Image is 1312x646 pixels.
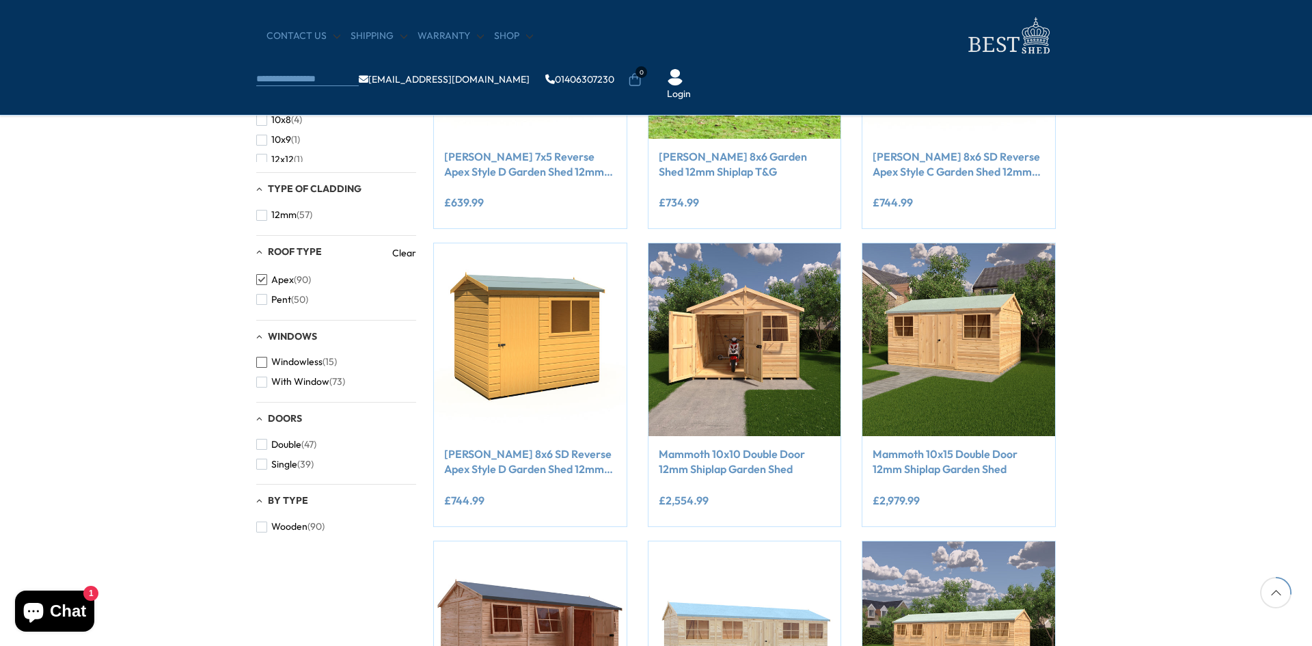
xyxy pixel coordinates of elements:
[960,14,1056,58] img: logo
[271,521,307,533] span: Wooden
[297,459,314,470] span: (39)
[418,29,484,43] a: Warranty
[256,205,312,225] button: 12mm
[291,294,308,306] span: (50)
[294,154,303,165] span: (1)
[873,495,920,506] ins: £2,979.99
[271,294,291,306] span: Pent
[294,274,311,286] span: (90)
[256,517,325,537] button: Wooden
[545,75,614,84] a: 01406307230
[444,149,616,180] a: [PERSON_NAME] 7x5 Reverse Apex Style D Garden Shed 12mm Shiplap T&G
[659,149,831,180] a: [PERSON_NAME] 8x6 Garden Shed 12mm Shiplap T&G
[359,75,530,84] a: [EMAIL_ADDRESS][DOMAIN_NAME]
[291,114,302,126] span: (4)
[351,29,407,43] a: Shipping
[323,356,337,368] span: (15)
[268,494,308,507] span: By Type
[392,246,416,260] a: Clear
[256,110,302,130] button: 10x8
[271,459,297,470] span: Single
[301,439,316,450] span: (47)
[256,150,303,170] button: 12x12
[444,495,484,506] ins: £744.99
[271,209,297,221] span: 12mm
[291,134,300,146] span: (1)
[256,290,308,310] button: Pent
[271,439,301,450] span: Double
[271,134,291,146] span: 10x9
[635,66,647,78] span: 0
[266,29,340,43] a: CONTACT US
[667,88,691,101] a: Login
[268,412,302,425] span: Doors
[256,435,316,455] button: Double
[659,495,709,506] ins: £2,554.99
[271,376,329,388] span: With Window
[268,183,361,195] span: Type of Cladding
[659,197,699,208] ins: £734.99
[444,197,484,208] ins: £639.99
[628,73,642,87] a: 0
[256,455,314,474] button: Single
[268,245,322,258] span: Roof Type
[667,69,683,85] img: User Icon
[873,446,1045,477] a: Mammoth 10x15 Double Door 12mm Shiplap Garden Shed
[256,372,345,392] button: With Window
[271,274,294,286] span: Apex
[256,130,300,150] button: 10x9
[307,521,325,533] span: (90)
[297,209,312,221] span: (57)
[494,29,533,43] a: Shop
[329,376,345,388] span: (73)
[11,591,98,635] inbox-online-store-chat: Shopify online store chat
[444,446,616,477] a: [PERSON_NAME] 8x6 SD Reverse Apex Style D Garden Shed 12mm Shiplap T&G
[271,154,294,165] span: 12x12
[271,114,291,126] span: 10x8
[659,446,831,477] a: Mammoth 10x10 Double Door 12mm Shiplap Garden Shed
[256,270,311,290] button: Apex
[268,330,317,342] span: Windows
[256,352,337,372] button: Windowless
[873,197,913,208] ins: £744.99
[873,149,1045,180] a: [PERSON_NAME] 8x6 SD Reverse Apex Style C Garden Shed 12mm Shiplap T&G
[271,356,323,368] span: Windowless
